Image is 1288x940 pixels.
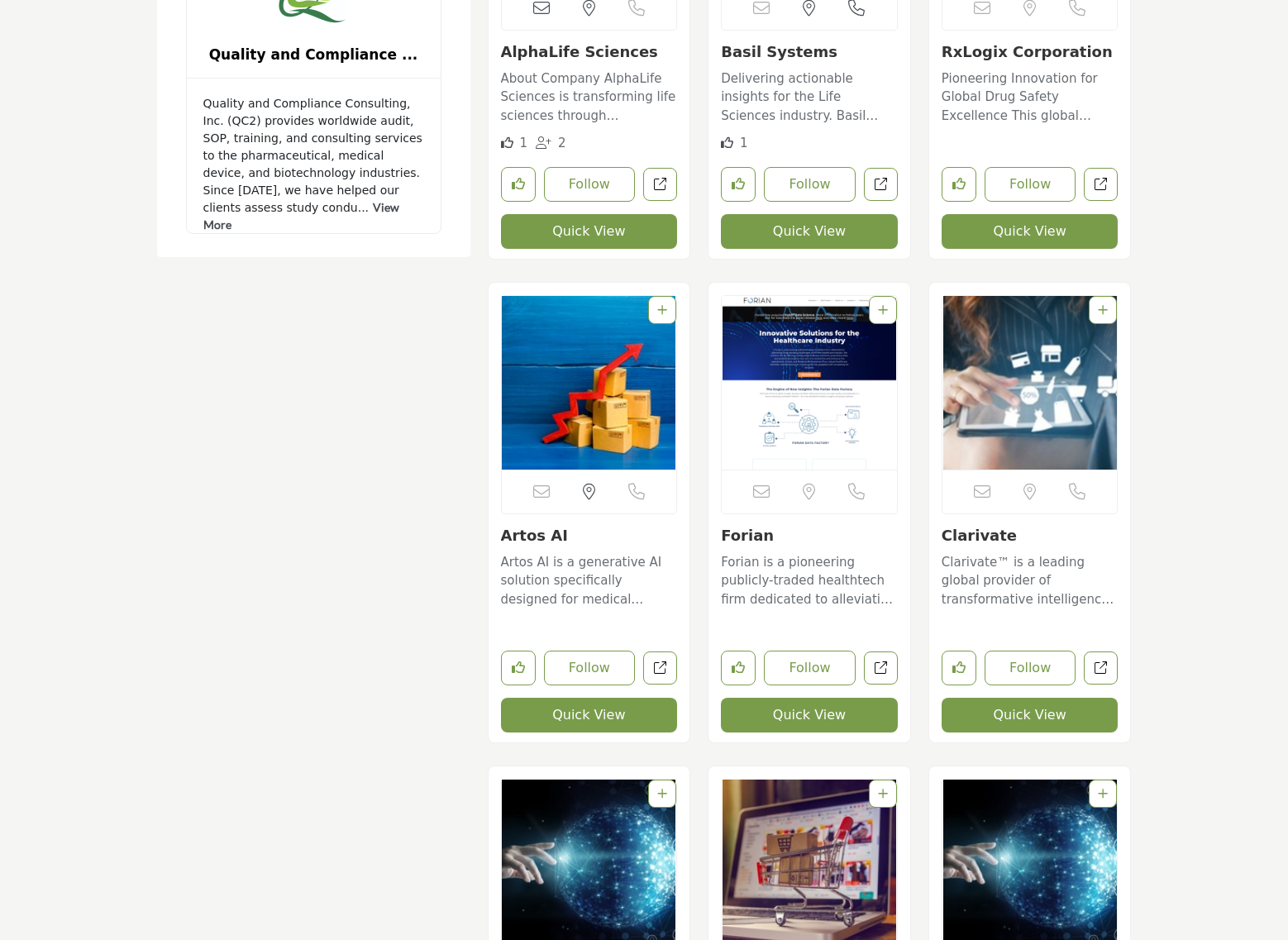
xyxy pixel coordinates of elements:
[942,43,1119,61] h3: RxLogix Corporation
[985,167,1076,202] button: Follow
[942,296,1118,470] img: Clarivate
[721,527,898,545] h3: Forian
[544,167,636,202] button: Follow
[203,200,399,231] a: View More
[721,69,898,126] p: Delivering actionable insights for the Life Sciences industry. Basil Systems leverages state-of-t...
[657,787,667,800] a: Add To List
[519,136,527,150] span: 1
[501,651,536,685] button: Like listing
[942,167,976,202] button: Like listing
[501,527,678,545] h3: Artos AI
[657,303,667,317] a: Add To List
[558,136,566,150] span: 2
[721,43,837,60] a: Basil Systems
[501,553,678,609] p: Artos AI is a generative AI solution specifically designed for medical writing in the biotech, li...
[764,167,856,202] button: Follow
[942,553,1119,609] p: Clarivate™ is a leading global provider of transformative intelligence. We offer enriched data, i...
[985,651,1076,685] button: Follow
[721,553,898,609] p: Forian is a pioneering publicly-traded healthtech firm dedicated to alleviating long-standing cha...
[203,95,424,217] p: Quality and Compliance Consulting, Inc. (QC2) provides worldwide audit, SOP, training, and consul...
[942,527,1119,545] h3: Clarivate
[501,43,658,60] a: AlphaLife Sciences
[501,65,678,126] a: About Company AlphaLife Sciences is transforming life sciences through AuroraPrime, our premier A...
[501,43,678,61] h3: AlphaLife Sciences
[942,43,1113,60] a: RxLogix Corporation
[721,549,898,609] a: Forian is a pioneering publicly-traded healthtech firm dedicated to alleviating long-standing cha...
[501,167,536,202] button: Like listing
[721,136,733,149] i: Like
[864,651,898,685] a: Open forian in new tab
[722,296,897,470] img: Forian
[942,65,1119,126] a: Pioneering Innovation for Global Drug Safety Excellence This global leader in pharmacovigilance s...
[878,787,888,800] a: Add To List
[721,698,898,732] button: Quick View
[942,527,1017,544] a: Clarivate
[1084,651,1118,685] a: Open clarivate in new tab
[1098,303,1108,317] a: Add To List
[501,214,678,249] button: Quick View
[501,549,678,609] a: Artos AI is a generative AI solution specifically designed for medical writing in the biotech, li...
[721,167,756,202] button: Like listing
[942,296,1118,470] a: Open Listing in new tab
[536,134,566,153] div: Followers
[501,136,513,149] i: Like
[643,651,677,685] a: Open artosai in new tab
[501,698,678,732] button: Quick View
[502,296,677,470] img: Artos AI
[740,136,748,150] span: 1
[721,214,898,249] button: Quick View
[721,527,774,544] a: Forian
[501,69,678,126] p: About Company AlphaLife Sciences is transforming life sciences through AuroraPrime, our premier A...
[942,69,1119,126] p: Pioneering Innovation for Global Drug Safety Excellence This global leader in pharmacovigilance s...
[721,65,898,126] a: Delivering actionable insights for the Life Sciences industry. Basil Systems leverages state-of-t...
[1098,787,1108,800] a: Add To List
[187,45,441,64] b: Quality and Compliance Consulting, Inc.
[501,527,568,544] a: Artos AI
[942,698,1119,732] button: Quick View
[1084,168,1118,202] a: Open rxlogixcorporation in new tab
[878,303,888,317] a: Add To List
[942,214,1119,249] button: Quick View
[721,43,898,61] h3: Basil Systems
[643,168,677,202] a: Open alphalife-sciences1 in new tab
[764,651,856,685] button: Follow
[864,168,898,202] a: Open basil-systems in new tab
[544,651,636,685] button: Follow
[187,45,441,64] a: Quality and Compliance ...
[942,651,976,685] button: Like listing
[942,549,1119,609] a: Clarivate™ is a leading global provider of transformative intelligence. We offer enriched data, i...
[502,296,677,470] a: Open Listing in new tab
[358,201,369,214] span: ...
[722,296,897,470] a: Open Listing in new tab
[721,651,756,685] button: Like listing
